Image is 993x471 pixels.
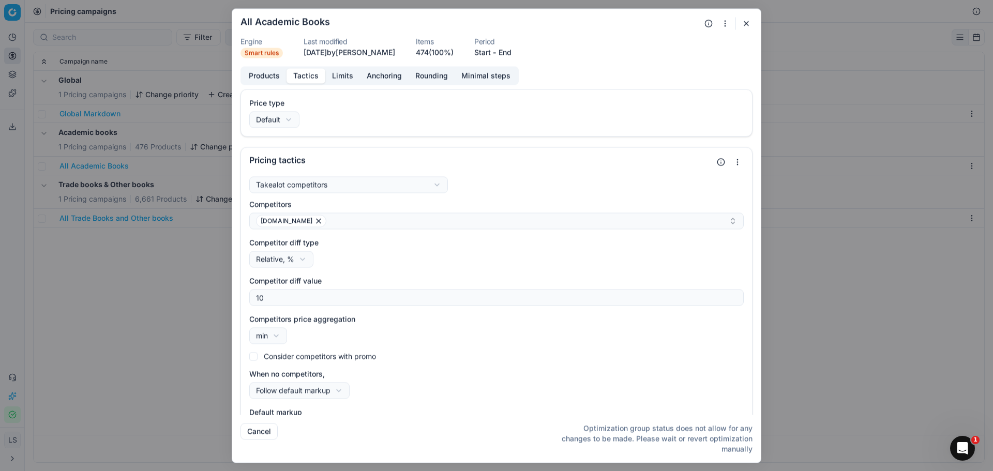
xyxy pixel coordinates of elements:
button: End [499,47,511,57]
dt: Period [474,38,511,45]
span: [DOMAIN_NAME] [261,217,312,225]
label: Competitor diff value [249,276,744,286]
dt: Engine [240,38,283,45]
button: Cancel [240,423,278,439]
iframe: Intercom live chat [950,436,975,461]
dt: Items [416,38,454,45]
span: Smart rules [240,48,283,58]
a: 474(100%) [416,47,454,57]
label: Competitor diff type [249,237,744,248]
label: Price type [249,98,744,108]
div: Takealot competitors [256,179,327,190]
span: - [493,47,496,57]
h2: All Academic Books [240,17,330,26]
label: Default markup [249,407,744,417]
label: Competitors [249,199,744,209]
button: Tactics [287,68,325,83]
button: Anchoring [360,68,409,83]
label: Consider competitors with promo [264,352,376,360]
span: 1 [971,436,980,444]
p: Optimization group status does not allow for any changes to be made. Please wait or revert optimi... [554,423,753,454]
button: Products [242,68,287,83]
button: Minimal steps [455,68,517,83]
label: Competitors price aggregation [249,314,744,324]
button: [DOMAIN_NAME] [249,212,744,229]
button: Limits [325,68,360,83]
label: When no competitors, [249,369,744,379]
button: Rounding [409,68,455,83]
dt: Last modified [304,38,395,45]
span: [DATE] by [PERSON_NAME] [304,48,395,56]
button: Start [474,47,491,57]
div: Pricing tactics [249,156,713,164]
